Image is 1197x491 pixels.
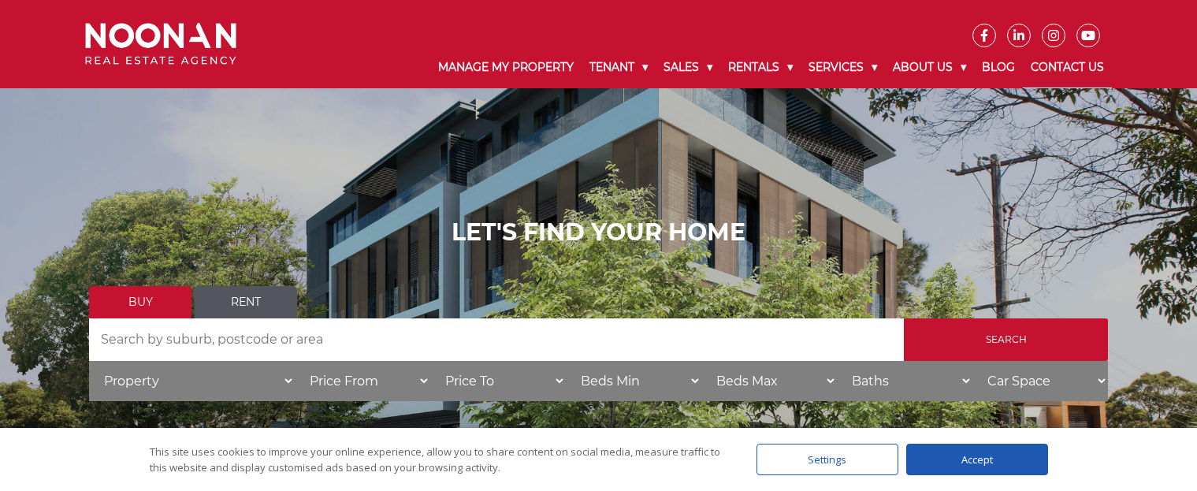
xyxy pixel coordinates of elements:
input: Search [904,318,1108,361]
a: Manage My Property [430,47,582,87]
a: About Us [885,47,974,87]
a: Tenant [582,47,656,87]
a: Rentals [720,47,801,87]
a: Blog [974,47,1023,87]
h1: LET'S FIND YOUR HOME [89,218,1108,247]
a: Services [801,47,885,87]
input: Search by suburb, postcode or area [89,318,904,361]
a: Rent [195,286,297,318]
div: This site uses cookies to improve your online experience, allow you to share content on social me... [150,444,725,475]
div: Settings [756,444,898,475]
a: Contact Us [1023,47,1112,88]
a: Sales [656,47,720,87]
img: Noonan Real Estate Agency [85,23,236,65]
div: Accept [906,444,1048,475]
a: Buy [89,286,191,318]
